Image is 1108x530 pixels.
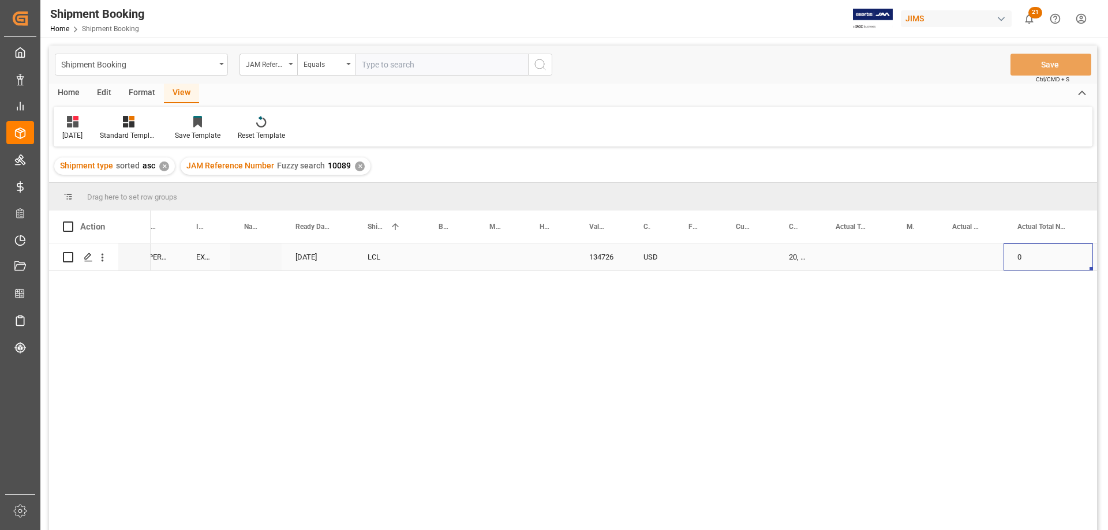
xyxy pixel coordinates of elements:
[297,54,355,76] button: open menu
[282,243,354,270] div: [DATE]
[575,243,630,270] div: 134726
[304,57,343,70] div: Equals
[182,243,230,270] div: EXW [PERSON_NAME] [GEOGRAPHIC_DATA]
[489,223,501,231] span: Master [PERSON_NAME] of Lading Number
[164,84,199,103] div: View
[643,223,650,231] span: Currency for Value (1)
[116,161,140,170] span: sorted
[1004,243,1093,270] div: 0
[1017,223,1069,231] span: Actual Total Number of Pallets
[50,5,144,22] div: Shipment Booking
[60,161,113,170] span: Shipment type
[1036,75,1069,84] span: Ctrl/CMD + S
[147,223,158,231] span: Supplier Full Name
[80,221,105,232] div: Action
[238,130,285,141] div: Reset Template
[88,84,120,103] div: Edit
[1028,7,1042,18] span: 21
[368,244,411,270] div: LCL
[295,223,330,231] span: Ready Date
[246,57,285,70] div: JAM Reference Number
[439,223,451,231] span: Booking Number
[196,223,206,231] span: Incoterm
[540,223,551,231] span: House Bill of Lading Number
[186,161,274,170] span: JAM Reference Number
[1010,54,1091,76] button: Save
[55,54,228,76] button: open menu
[952,223,979,231] span: Actual Total Number of Cartons
[159,161,169,171] div: ✕
[120,84,164,103] div: Format
[1042,6,1068,32] button: Help Center
[901,7,1016,29] button: JIMS
[239,54,297,76] button: open menu
[736,223,751,231] span: Currency (freight quote)
[175,130,220,141] div: Save Template
[528,54,552,76] button: search button
[901,10,1012,27] div: JIMS
[368,223,385,231] span: Shipment type
[630,243,675,270] div: USD
[49,84,88,103] div: Home
[1016,6,1042,32] button: show 21 new notifications
[50,25,69,33] a: Home
[688,223,698,231] span: Freight Quote
[775,243,822,270] div: 20, 40, 40HQ, 45, 53
[87,193,177,201] span: Drag here to set row groups
[143,161,155,170] span: asc
[100,130,158,141] div: Standard Templates
[244,223,257,231] span: Name of the Carrier/Forwarder
[355,54,528,76] input: Type to search
[789,223,798,231] span: Container Type
[589,223,605,231] span: Value (1)
[62,130,83,141] div: [DATE]
[836,223,869,231] span: Actual Total Gross Weight
[355,161,365,171] div: ✕
[277,161,325,170] span: Fuzzy search
[907,223,914,231] span: Master Pack Weight (UOM) Manual
[328,161,351,170] span: 10089
[49,243,151,271] div: Press SPACE to select this row.
[853,9,893,29] img: Exertis%20JAM%20-%20Email%20Logo.jpg_1722504956.jpg
[61,57,215,71] div: Shipment Booking
[133,243,182,270] div: [PERSON_NAME] ([GEOGRAPHIC_DATA]) - USD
